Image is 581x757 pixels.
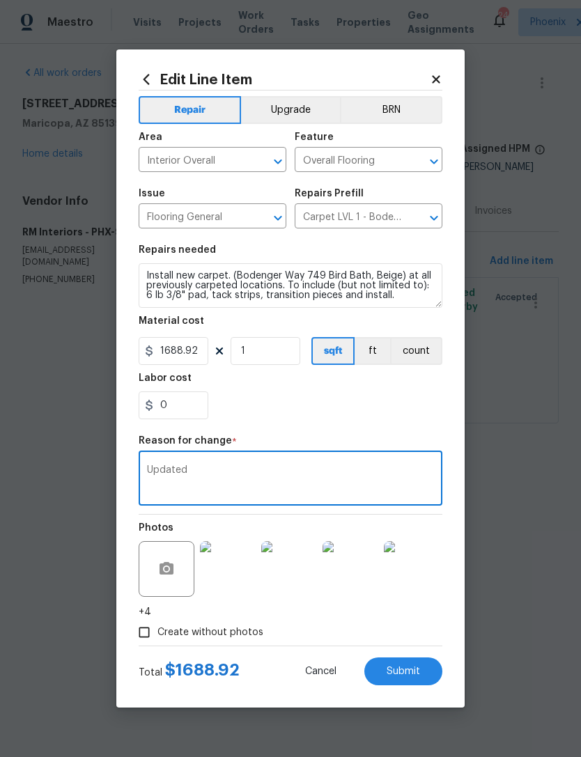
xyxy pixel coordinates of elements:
button: Open [424,152,444,171]
button: Submit [364,657,442,685]
button: BRN [340,96,442,124]
span: +4 [139,605,151,619]
h5: Reason for change [139,436,232,446]
textarea: Install new carpet. (Bodenger Way 749 Bird Bath, Beige) at all previously carpeted locations. To ... [139,263,442,308]
h5: Repairs needed [139,245,216,255]
h5: Repairs Prefill [295,189,364,198]
h5: Feature [295,132,334,142]
h5: Issue [139,189,165,198]
button: sqft [311,337,355,365]
button: Upgrade [241,96,341,124]
span: Cancel [305,666,336,677]
button: Cancel [283,657,359,685]
button: Open [268,152,288,171]
h5: Material cost [139,316,204,326]
h5: Photos [139,523,173,533]
button: Open [424,208,444,228]
h5: Labor cost [139,373,192,383]
span: Submit [387,666,420,677]
div: Total [139,663,240,680]
button: count [390,337,442,365]
button: Repair [139,96,241,124]
textarea: Updated [147,465,434,494]
button: Open [268,208,288,228]
span: $ 1688.92 [165,662,240,678]
span: Create without photos [157,625,263,640]
h5: Area [139,132,162,142]
h2: Edit Line Item [139,72,430,87]
button: ft [355,337,390,365]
